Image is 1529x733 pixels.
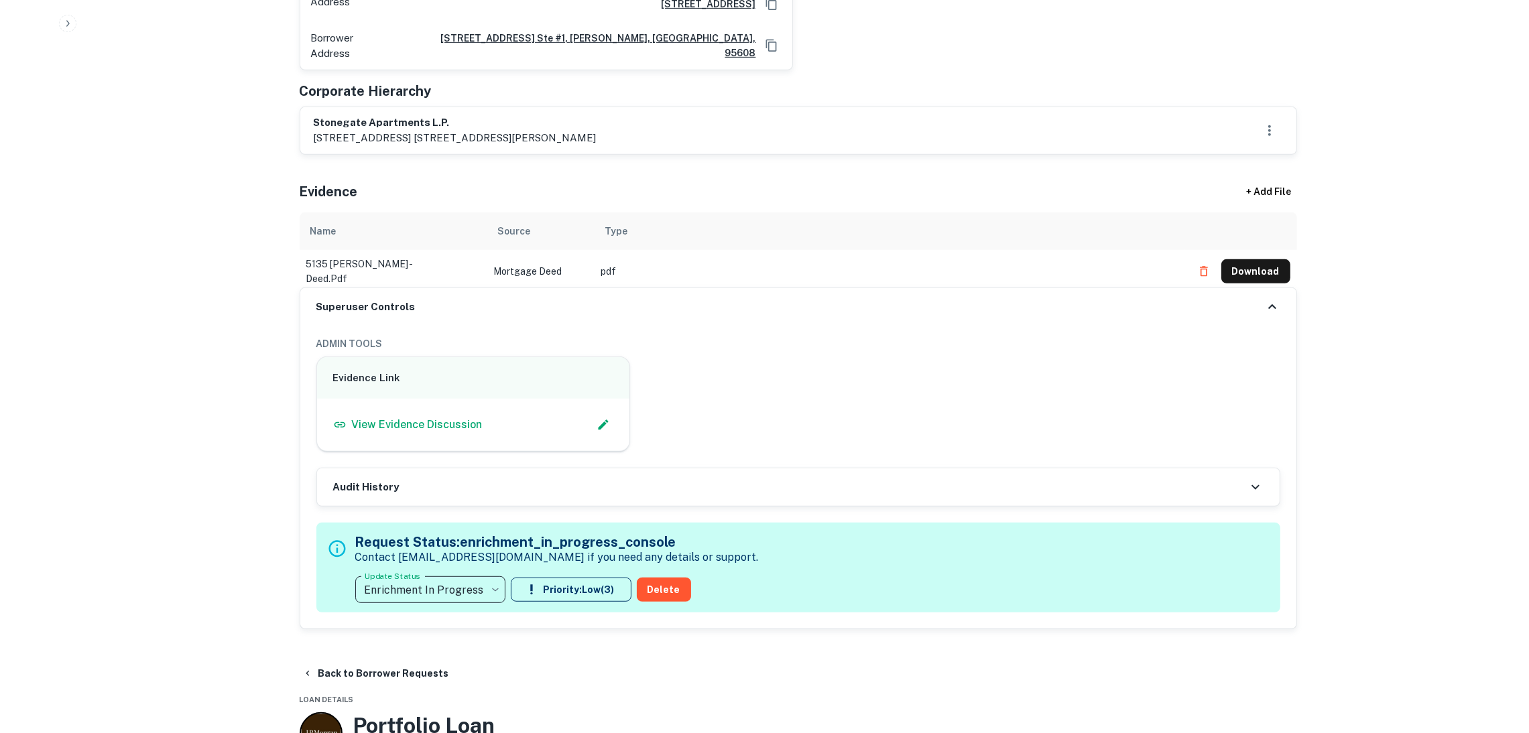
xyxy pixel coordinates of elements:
button: Priority:Low(3) [511,578,631,602]
h6: stonegate apartments l.p. [314,115,597,131]
p: View Evidence Discussion [352,417,483,433]
h5: Corporate Hierarchy [300,81,432,101]
th: Source [487,212,595,250]
td: 5135 [PERSON_NAME] - deed.pdf [300,250,487,293]
th: Type [595,212,1185,250]
h6: ADMIN TOOLS [316,336,1280,351]
td: Mortgage Deed [487,250,595,293]
td: pdf [595,250,1185,293]
h6: Audit History [333,480,400,495]
div: Source [498,223,531,239]
h6: Evidence Link [333,371,614,386]
button: Edit Slack Link [593,415,613,435]
button: Delete file [1192,261,1216,282]
div: + Add File [1222,180,1316,204]
th: Name [300,212,487,250]
p: Borrower Address [311,30,395,62]
a: [STREET_ADDRESS] ste #1, [PERSON_NAME], [GEOGRAPHIC_DATA], 95608 [400,31,755,60]
button: Copy Address [761,36,782,56]
h5: Request Status: enrichment_in_progress_console [355,532,759,552]
h6: Superuser Controls [316,299,416,315]
div: Name [310,223,337,239]
div: Type [605,223,628,239]
h5: Evidence [300,182,358,202]
p: [STREET_ADDRESS] [STREET_ADDRESS][PERSON_NAME] [314,130,597,146]
button: Back to Borrower Requests [297,661,454,685]
p: Contact [EMAIL_ADDRESS][DOMAIN_NAME] if you need any details or support. [355,549,759,565]
iframe: Chat Widget [1462,626,1529,690]
a: View Evidence Discussion [333,417,483,433]
div: scrollable content [300,212,1297,287]
div: Enrichment In Progress [355,571,505,608]
button: Download [1221,259,1290,283]
button: Delete [637,578,691,602]
span: Loan Details [300,695,354,704]
label: Update Status [365,570,420,582]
